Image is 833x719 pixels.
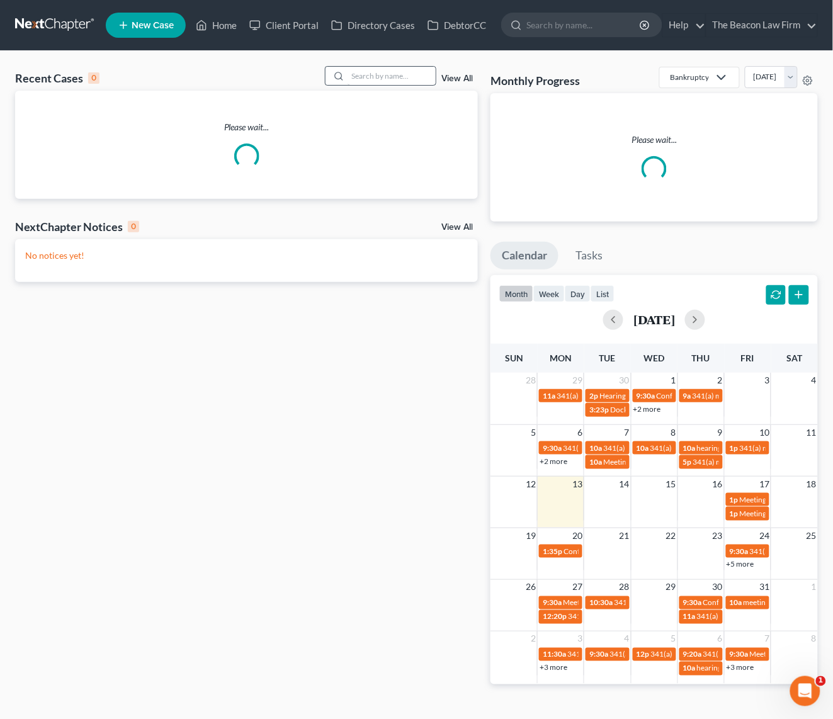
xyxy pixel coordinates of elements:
[633,313,675,326] h2: [DATE]
[524,528,537,543] span: 19
[348,67,436,85] input: Search by name...
[683,443,696,453] span: 10a
[730,443,739,453] span: 1p
[599,353,616,363] span: Tue
[618,580,631,595] span: 28
[665,580,677,595] span: 29
[567,650,689,659] span: 341(a) meeting for [PERSON_NAME]
[571,477,584,492] span: 13
[790,676,820,706] iframe: Intercom live chat
[717,631,724,647] span: 6
[651,650,773,659] span: 341(a) Meeting for [PERSON_NAME]
[805,425,818,440] span: 11
[758,477,771,492] span: 17
[758,425,771,440] span: 10
[524,373,537,388] span: 28
[670,373,677,388] span: 1
[609,650,731,659] span: 341(a) meeting for [PERSON_NAME]
[526,13,642,37] input: Search by name...
[128,221,139,232] div: 0
[637,391,655,400] span: 9:30a
[603,457,810,467] span: Meeting of Creditors for [PERSON_NAME] & [PERSON_NAME]
[15,219,139,234] div: NextChapter Notices
[644,353,665,363] span: Wed
[571,580,584,595] span: 27
[530,631,537,647] span: 2
[88,72,99,84] div: 0
[711,528,724,543] span: 23
[589,405,609,414] span: 3:23p
[543,598,562,608] span: 9:30a
[565,285,591,302] button: day
[540,456,567,466] a: +2 more
[683,391,691,400] span: 9a
[25,249,468,262] p: No notices yet!
[637,443,649,453] span: 10a
[670,72,709,82] div: Bankruptcy
[550,353,572,363] span: Mon
[499,285,533,302] button: month
[501,133,808,146] p: Please wait...
[670,631,677,647] span: 5
[564,546,708,556] span: Confirmation Hearing for [PERSON_NAME]
[576,425,584,440] span: 6
[421,14,492,37] a: DebtorCC
[717,425,724,440] span: 9
[571,528,584,543] span: 20
[190,14,243,37] a: Home
[763,631,771,647] span: 7
[810,631,818,647] span: 8
[490,242,558,269] a: Calendar
[683,612,696,621] span: 11a
[589,457,602,467] span: 10a
[683,664,696,673] span: 10a
[810,373,818,388] span: 4
[568,612,689,621] span: 341(a) meeting for [PERSON_NAME]
[325,14,421,37] a: Directory Cases
[589,391,598,400] span: 2p
[441,74,473,83] a: View All
[693,457,815,467] span: 341(a) meeting for [PERSON_NAME]
[599,391,772,400] span: Hearing for [PERSON_NAME] and [PERSON_NAME]
[650,443,773,453] span: 341(a) Meeting for [PERSON_NAME]
[683,650,702,659] span: 9:20a
[683,457,692,467] span: 5p
[618,373,631,388] span: 30
[711,477,724,492] span: 16
[727,663,754,672] a: +3 more
[717,373,724,388] span: 2
[810,580,818,595] span: 1
[697,664,794,673] span: hearing for [PERSON_NAME]
[564,242,614,269] a: Tasks
[693,391,814,400] span: 341(a) meeting for [PERSON_NAME]
[665,477,677,492] span: 15
[132,21,174,30] span: New Case
[670,425,677,440] span: 8
[591,285,615,302] button: list
[711,580,724,595] span: 30
[543,650,566,659] span: 11:30a
[589,598,613,608] span: 10:30a
[505,353,523,363] span: Sun
[533,285,565,302] button: week
[730,509,739,518] span: 1p
[614,598,735,608] span: 341(a) meeting for [PERSON_NAME]
[697,443,794,453] span: hearing for [PERSON_NAME]
[490,73,580,88] h3: Monthly Progress
[557,391,678,400] span: 341(a) meeting for [PERSON_NAME]
[15,71,99,86] div: Recent Cases
[610,405,797,414] span: Docket Text: for [PERSON_NAME] and [PERSON_NAME]
[730,546,749,556] span: 9:30a
[730,495,739,504] span: 1p
[763,373,771,388] span: 3
[663,14,705,37] a: Help
[524,477,537,492] span: 12
[623,631,631,647] span: 4
[530,425,537,440] span: 5
[692,353,710,363] span: Thu
[758,528,771,543] span: 24
[540,663,567,672] a: +3 more
[603,443,791,453] span: 341(a) meeting for [PERSON_NAME] & [PERSON_NAME]
[706,14,817,37] a: The Beacon Law Firm
[805,528,818,543] span: 25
